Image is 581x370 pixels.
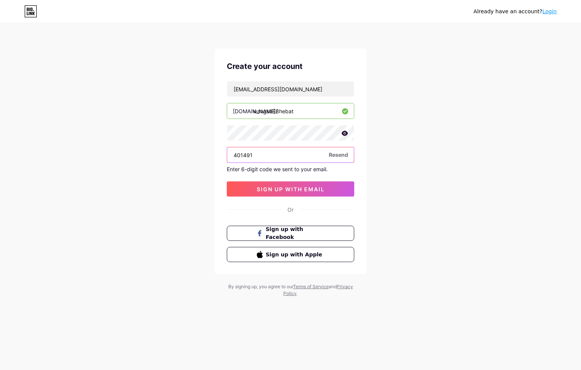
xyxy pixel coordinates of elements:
div: [DOMAIN_NAME]/ [233,107,278,115]
a: Terms of Service [293,284,329,289]
button: Sign up with Apple [227,247,354,262]
span: Sign up with Facebook [266,225,325,241]
span: Resend [329,151,348,159]
div: Or [287,206,294,214]
a: Login [542,8,557,14]
button: sign up with email [227,181,354,197]
button: Sign up with Facebook [227,226,354,241]
span: Sign up with Apple [266,251,325,259]
div: Already have an account? [474,8,557,16]
div: Enter 6-digit code we sent to your email. [227,166,354,172]
div: By signing up, you agree to our and . [226,283,355,297]
input: Paste login code [227,147,354,162]
span: sign up with email [257,186,325,192]
div: Create your account [227,61,354,72]
input: Email [227,81,354,97]
input: username [227,103,354,119]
